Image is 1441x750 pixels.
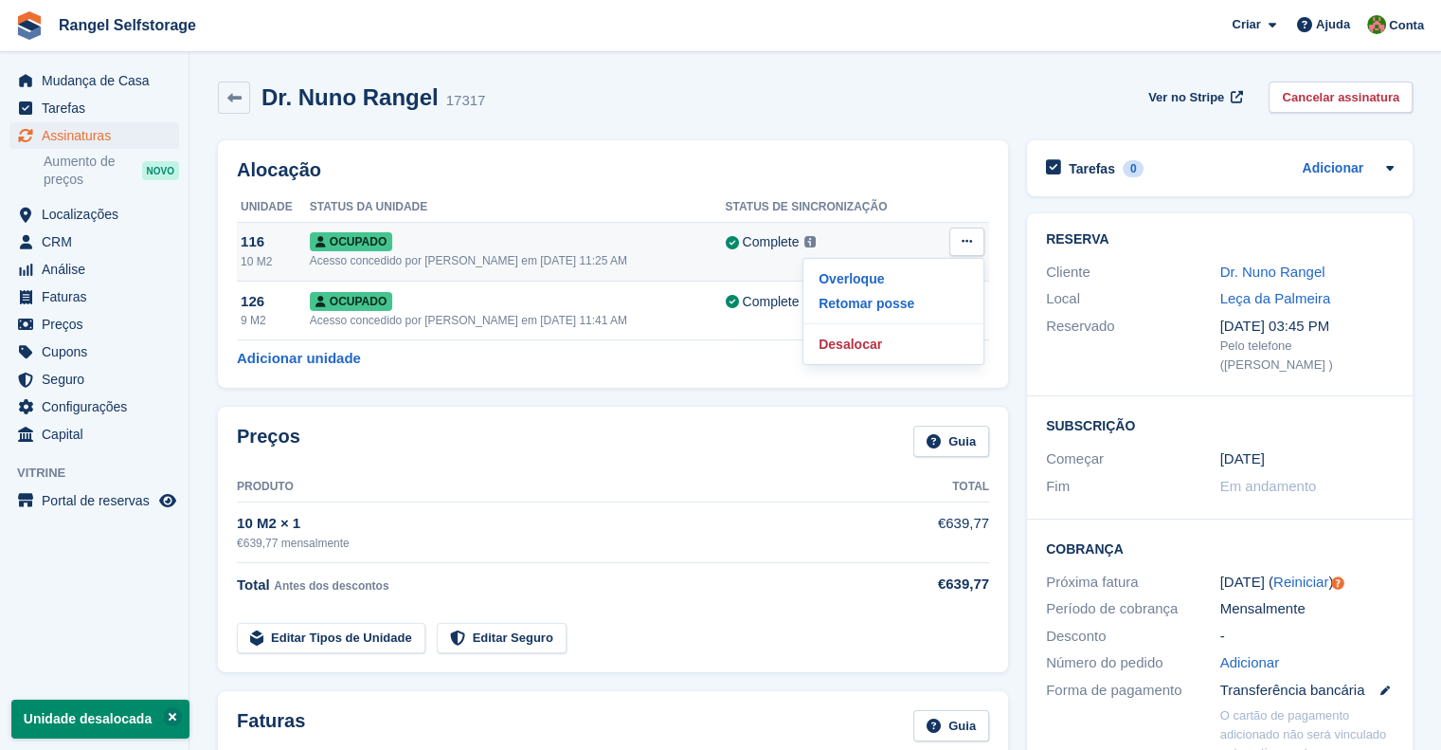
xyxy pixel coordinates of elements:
[1302,158,1363,180] a: Adicionar
[9,67,179,94] a: menu
[1046,476,1220,498] div: Fim
[42,284,155,310] span: Faturas
[237,159,989,181] h2: Alocação
[237,192,310,223] th: Unidade
[42,393,155,420] span: Configurações
[42,229,155,255] span: CRM
[44,153,142,189] span: Aumento de preços
[1046,288,1220,310] div: Local
[142,161,179,180] div: NOVO
[1046,680,1220,702] div: Forma de pagamento
[237,513,888,535] div: 10 M2 × 1
[1220,572,1395,594] div: [DATE] ( )
[1141,82,1246,113] a: Ver no Stripe
[9,421,179,448] a: menu
[42,256,155,283] span: Análise
[42,95,155,121] span: Tarefas
[1220,264,1325,280] a: Dr. Nuno Rangel
[1220,626,1395,648] div: -
[261,84,439,110] h2: Dr. Nuno Rangel
[241,231,310,253] div: 116
[804,236,816,247] img: icon-info-grey-7440780725fd019a000dd9b08b2336e03edf1995a4989e88bcd33f0948082b44.svg
[1046,539,1394,558] h2: Cobrança
[1367,15,1386,34] img: Nuno Couto
[274,579,388,593] span: Antes dos descontos
[1389,16,1424,35] span: Conta
[1220,290,1331,306] a: Leça da Palmeira
[888,574,989,595] div: €639,77
[1046,262,1220,284] div: Cliente
[1046,448,1220,470] div: Começar
[1069,160,1115,177] h2: Tarefas
[42,201,155,228] span: Localizações
[42,67,155,94] span: Mudança de Casa
[237,535,888,552] div: €639,77 mensalmente
[237,472,888,503] th: Produto
[9,229,179,255] a: menu
[1148,88,1224,107] span: Ver no Stripe
[1046,415,1394,434] h2: Subscrição
[310,252,726,269] div: Acesso concedido por [PERSON_NAME] em [DATE] 11:25 AM
[241,291,310,313] div: 126
[9,201,179,228] a: menu
[1329,575,1346,592] div: Tooltip anchor
[9,338,179,365] a: menu
[913,710,989,741] a: Guia
[237,710,305,741] h2: Faturas
[237,576,270,593] span: Total
[9,311,179,338] a: menu
[743,292,800,312] div: Complete
[1273,574,1328,590] a: Reiniciar
[156,489,179,512] a: Loja de pré-visualização
[9,95,179,121] a: menu
[310,232,392,251] span: Ocupado
[1220,478,1317,494] span: Em andamento
[51,9,204,41] a: Rangel Selfstorage
[9,366,179,393] a: menu
[811,332,976,357] a: Desalocar
[1046,572,1220,594] div: Próxima fatura
[437,623,567,654] a: Editar Seguro
[1220,448,1265,470] time: 2023-04-18 00:00:00 UTC
[15,11,44,40] img: stora-icon-8386f47178a22dfd0bd8f6a31ec36ba5ce8667c1dd55bd0f319d3a0aa187defe.svg
[42,311,155,338] span: Preços
[11,700,189,739] p: Unidade desalocada
[42,366,155,393] span: Seguro
[9,284,179,310] a: menu
[743,232,800,252] div: Complete
[237,348,361,370] a: Adicionar unidade
[241,253,310,270] div: 10 M2
[42,421,155,448] span: Capital
[44,152,179,190] a: Aumento de preços NOVO
[1220,680,1395,702] div: Transferência bancária
[9,122,179,149] a: menu
[42,487,155,514] span: Portal de reservas
[9,487,179,514] a: menu
[1220,598,1395,620] div: Mensalmente
[811,266,976,291] a: Overloque
[1269,82,1413,113] a: Cancelar assinatura
[888,503,989,562] td: €639,77
[42,338,155,365] span: Cupons
[1232,15,1260,34] span: Criar
[888,472,989,503] th: Total
[237,426,300,457] h2: Preços
[241,312,310,329] div: 9 M2
[1046,598,1220,620] div: Período de cobrança
[1046,232,1394,247] h2: Reserva
[310,192,726,223] th: Status da unidade
[1046,626,1220,648] div: Desconto
[1123,160,1144,177] div: 0
[17,464,189,483] span: Vitrine
[1220,652,1280,674] a: Adicionar
[726,192,938,223] th: Status de sincronização
[446,90,486,112] div: 17317
[811,291,976,316] a: Retomar posse
[310,292,392,311] span: Ocupado
[913,426,989,457] a: Guia
[310,312,726,329] div: Acesso concedido por [PERSON_NAME] em [DATE] 11:41 AM
[9,256,179,283] a: menu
